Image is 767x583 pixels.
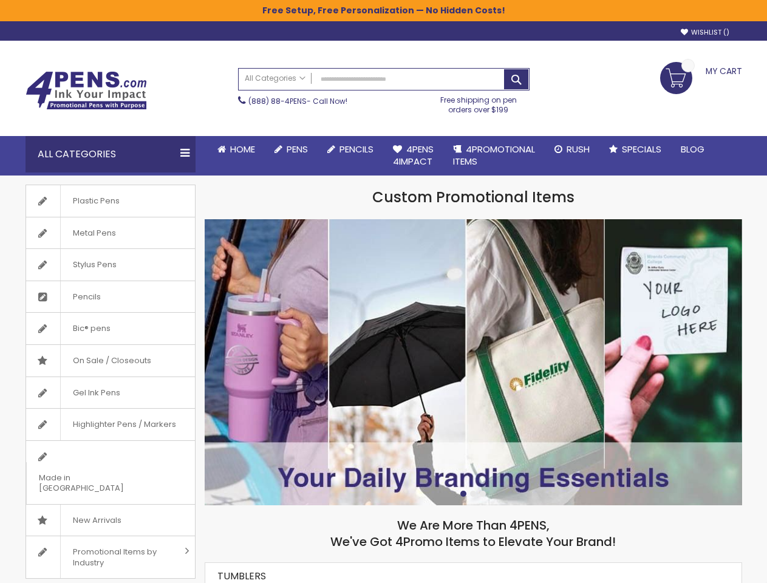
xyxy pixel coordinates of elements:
span: Gel Ink Pens [60,377,132,409]
span: On Sale / Closeouts [60,345,163,377]
h2: We Are More Than 4PENS, We've Got 4Promo Items to Elevate Your Brand! [205,517,742,550]
span: Specials [622,143,661,155]
a: Pencils [318,136,383,163]
div: Free shipping on pen orders over $199 [428,90,530,115]
a: Home [208,136,265,163]
span: Highlighter Pens / Markers [60,409,188,440]
a: Metal Pens [26,217,195,249]
span: Rush [567,143,590,155]
a: Plastic Pens [26,185,195,217]
a: Stylus Pens [26,249,195,281]
span: Home [230,143,255,155]
a: Rush [545,136,599,163]
img: 4Pens Custom Pens and Promotional Products [26,71,147,110]
span: Metal Pens [60,217,128,249]
a: All Categories [239,69,312,89]
a: Specials [599,136,671,163]
a: (888) 88-4PENS [248,96,307,106]
span: Pencils [339,143,373,155]
a: Pencils [26,281,195,313]
span: Pens [287,143,308,155]
a: On Sale / Closeouts [26,345,195,377]
span: Blog [681,143,704,155]
a: 4Pens4impact [383,136,443,176]
a: Highlighter Pens / Markers [26,409,195,440]
a: Wishlist [681,28,729,37]
a: Promotional Items by Industry [26,536,195,578]
span: All Categories [245,73,305,83]
span: Stylus Pens [60,249,129,281]
a: Pens [265,136,318,163]
div: All Categories [26,136,196,172]
span: 4Pens 4impact [393,143,434,168]
span: Plastic Pens [60,185,132,217]
img: / [205,219,742,505]
span: 4PROMOTIONAL ITEMS [453,143,535,168]
a: New Arrivals [26,505,195,536]
span: Pencils [60,281,113,313]
span: New Arrivals [60,505,134,536]
a: 4PROMOTIONALITEMS [443,136,545,176]
a: Bic® pens [26,313,195,344]
span: - Call Now! [248,96,347,106]
span: Promotional Items by Industry [60,536,180,578]
a: Gel Ink Pens [26,377,195,409]
span: Bic® pens [60,313,123,344]
a: Made in [GEOGRAPHIC_DATA] [26,441,195,504]
a: Blog [671,136,714,163]
span: Made in [GEOGRAPHIC_DATA] [26,462,165,504]
h1: Custom Promotional Items [205,188,742,207]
